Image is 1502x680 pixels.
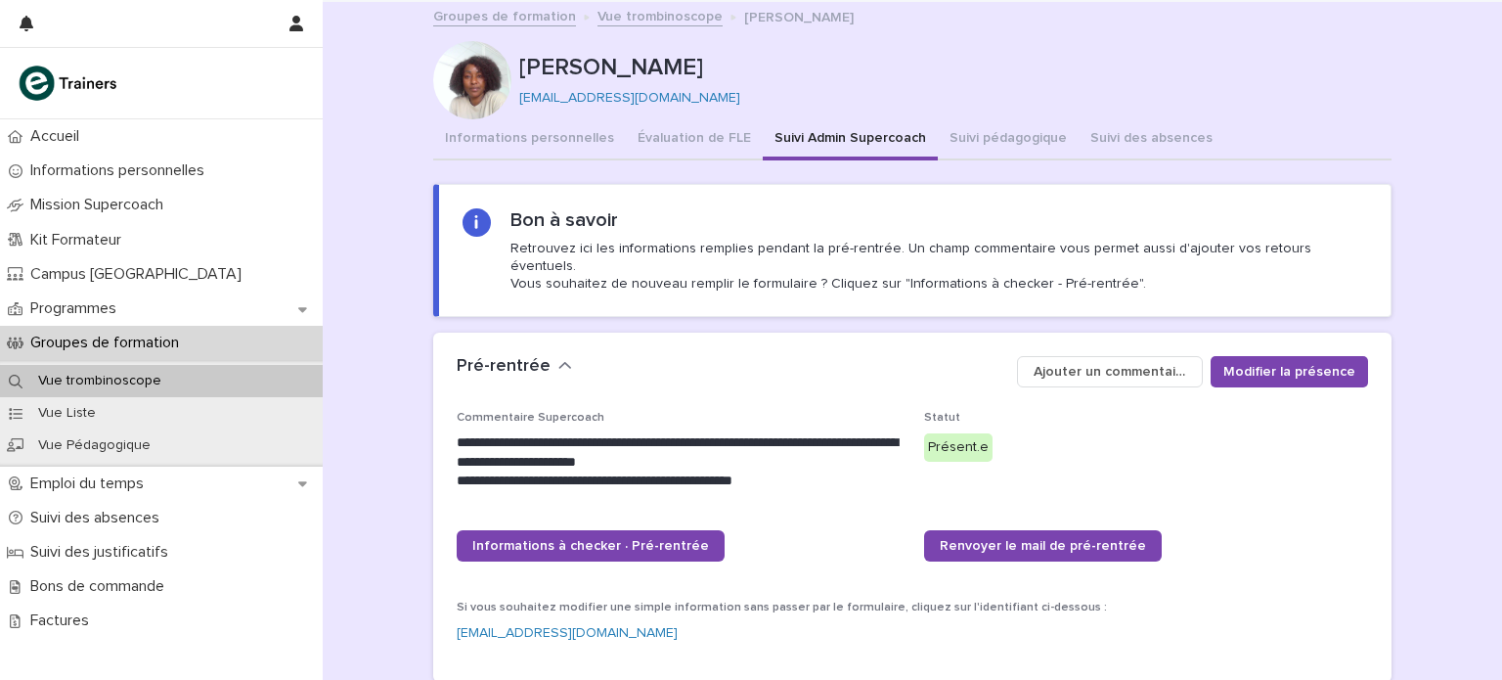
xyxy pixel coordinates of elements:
button: Ajouter un commentaire [1017,356,1203,387]
p: Mission Supercoach [22,196,179,214]
a: Renvoyer le mail de pré-rentrée [924,530,1162,562]
p: Groupes de formation [22,334,195,352]
button: Suivi des absences [1079,119,1224,160]
button: Suivi pédagogique [938,119,1079,160]
a: Groupes de formation [433,4,576,26]
p: [PERSON_NAME] [519,54,1384,82]
p: Informations personnelles [22,161,220,180]
button: Évaluation de FLE [626,119,763,160]
a: [EMAIL_ADDRESS][DOMAIN_NAME] [519,91,740,105]
h2: Bon à savoir [510,208,618,232]
h2: Pré-rentrée [457,356,551,378]
p: Suivi des justificatifs [22,543,184,562]
span: Renvoyer le mail de pré-rentrée [940,539,1146,553]
span: Modifier la présence [1223,362,1355,382]
span: Informations à checker · Pré-rentrée [472,539,709,553]
p: Campus [GEOGRAPHIC_DATA] [22,265,257,284]
button: Suivi Admin Supercoach [763,119,938,160]
button: Informations personnelles [433,119,626,160]
a: [EMAIL_ADDRESS][DOMAIN_NAME] [457,623,678,644]
button: Modifier la présence [1211,356,1368,387]
a: Informations à checker · Pré-rentrée [457,530,725,562]
a: Vue trombinoscope [597,4,723,26]
div: Présent.e [924,433,993,462]
p: Vue trombinoscope [22,373,177,389]
p: Vue Pédagogique [22,437,166,454]
p: Accueil [22,127,95,146]
p: Emploi du temps [22,475,159,493]
img: K0CqGN7SDeD6s4JG8KQk [16,64,123,103]
p: Suivi des absences [22,509,175,527]
p: [PERSON_NAME] [744,5,854,26]
span: Statut [924,412,960,424]
button: Pré-rentrée [457,356,572,378]
p: Bons de commande [22,577,180,596]
p: Retrouvez ici les informations remplies pendant la pré-rentrée. Un champ commentaire vous permet ... [510,240,1367,294]
p: Vue Liste [22,405,111,422]
p: Programmes [22,299,132,318]
span: Commentaire Supercoach [457,412,604,424]
p: Factures [22,612,105,630]
span: Ajouter un commentaire [1034,362,1186,382]
p: Kit Formateur [22,231,137,249]
span: Si vous souhaitez modifier une simple information sans passer par le formulaire, cliquez sur l'id... [457,602,1107,613]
